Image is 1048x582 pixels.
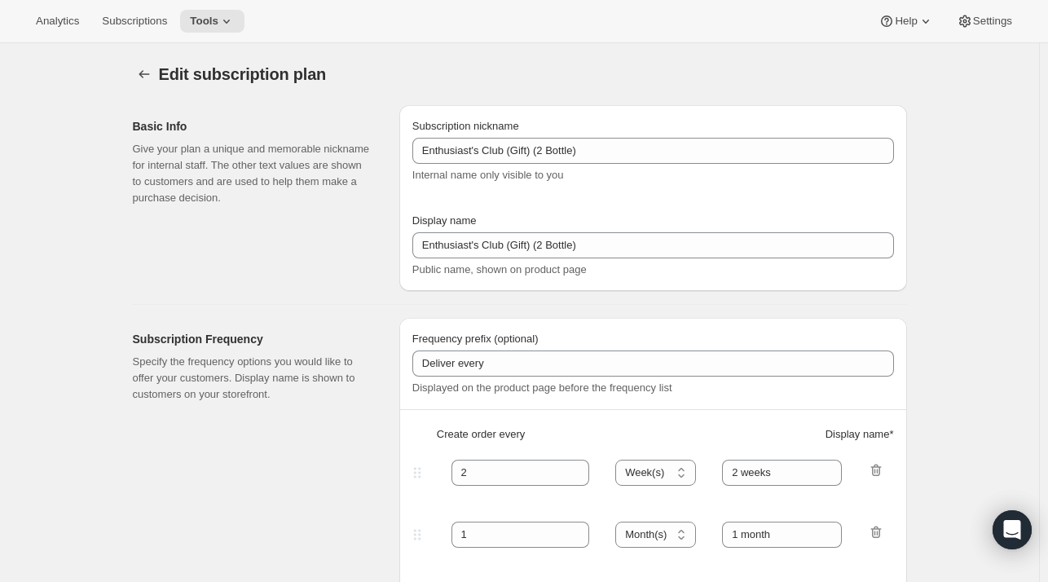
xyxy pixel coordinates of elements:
button: Settings [947,10,1022,33]
input: Subscribe & Save [412,138,894,164]
button: Help [869,10,943,33]
button: Tools [180,10,244,33]
span: Subscription nickname [412,120,519,132]
span: Displayed on the product page before the frequency list [412,381,672,394]
button: Subscriptions [92,10,177,33]
h2: Subscription Frequency [133,331,373,347]
span: Frequency prefix (optional) [412,333,539,345]
input: Deliver every [412,351,894,377]
span: Help [895,15,917,28]
button: Subscription plans [133,63,156,86]
span: Edit subscription plan [159,65,327,83]
span: Create order every [437,426,525,443]
span: Internal name only visible to you [412,169,564,181]
h2: Basic Info [133,118,373,134]
div: Open Intercom Messenger [993,510,1032,549]
p: Give your plan a unique and memorable nickname for internal staff. The other text values are show... [133,141,373,206]
span: Display name [412,214,477,227]
span: Tools [190,15,218,28]
input: Subscribe & Save [412,232,894,258]
span: Display name * [826,426,894,443]
button: Analytics [26,10,89,33]
input: 1 month [722,460,842,486]
span: Subscriptions [102,15,167,28]
span: Analytics [36,15,79,28]
span: Settings [973,15,1012,28]
input: 1 month [722,522,842,548]
p: Specify the frequency options you would like to offer your customers. Display name is shown to cu... [133,354,373,403]
span: Public name, shown on product page [412,263,587,276]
